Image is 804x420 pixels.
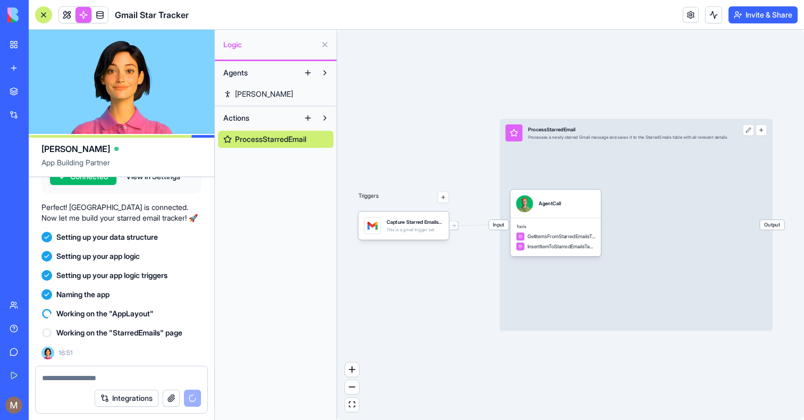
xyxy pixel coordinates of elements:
[527,233,596,240] span: GetItemsFromStarredEmailsTable
[500,119,773,331] div: InputProcessStarredEmailProcesses a newly starred Gmail message and saves it to the StarredEmails...
[218,64,299,81] button: Agents
[527,243,596,250] span: InsertItemToStarredEmailsTable
[223,68,248,78] span: Agents
[56,308,154,319] span: Working on the "AppLayout"
[387,227,443,233] div: This is a gmail trigger set
[345,398,359,412] button: fit view
[489,220,508,230] span: Input
[41,142,110,155] span: [PERSON_NAME]
[41,157,202,177] span: App Building Partner
[728,6,798,23] button: Invite & Share
[41,202,202,223] p: Perfect! [GEOGRAPHIC_DATA] is connected. Now let me build your starred email tracker! 🚀
[115,9,189,21] span: Gmail Star Tracker
[58,349,73,357] span: 16:51
[56,327,182,338] span: Working on the "StarredEmails" page
[358,212,449,240] div: Capture Starred EmailsTriggerThis is a gmail trigger set
[358,169,449,240] div: Triggers
[345,363,359,377] button: zoom in
[56,251,140,262] span: Setting up your app logic
[235,134,306,145] span: ProcessStarredEmail
[56,232,158,242] span: Setting up your data structure
[528,135,727,140] div: Processes a newly starred Gmail message and saves it to the StarredEmails table with all relevant...
[358,191,379,203] p: Triggers
[95,390,158,407] button: Integrations
[345,380,359,394] button: zoom out
[223,113,249,123] span: Actions
[218,86,333,103] a: [PERSON_NAME]
[7,7,73,22] img: logo
[235,89,293,99] span: [PERSON_NAME]
[528,126,727,133] div: ProcessStarredEmail
[5,397,22,414] img: ACg8ocLQ2_qLyJ0M0VMJVQI53zu8i_zRcLLJVtdBHUBm2D4_RUq3eQ=s96-c
[760,220,784,230] span: Output
[218,131,333,148] a: ProcessStarredEmail
[516,224,596,230] span: Tools
[56,270,167,281] span: Setting up your app logic triggers
[41,347,54,359] img: Ella_00000_wcx2te.png
[218,110,299,127] button: Actions
[510,189,601,256] div: AgentCallToolsGetItemsFromStarredEmailsTableInsertItemToStarredEmailsTable
[223,39,316,50] span: Logic
[56,289,110,300] span: Naming the app
[387,219,443,225] div: Capture Starred EmailsTrigger
[539,200,561,207] div: AgentCall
